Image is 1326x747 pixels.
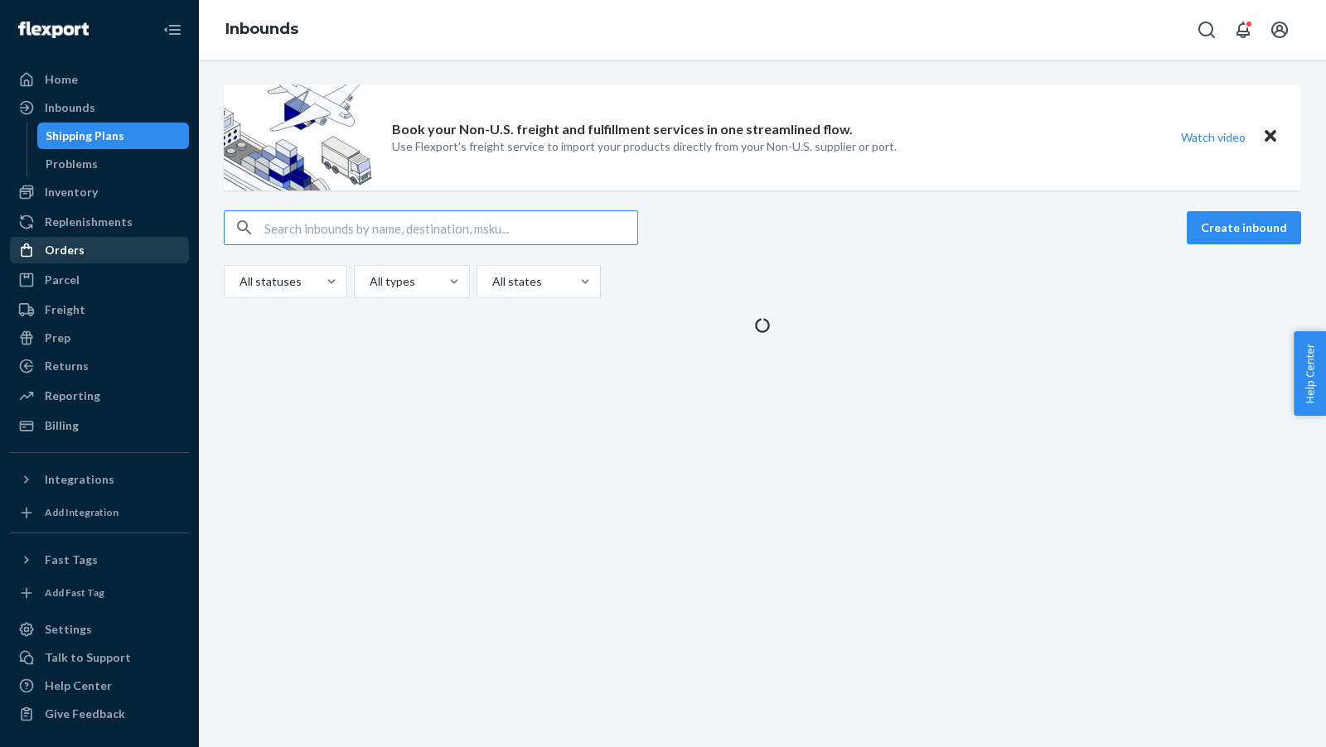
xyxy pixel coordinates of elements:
[10,296,189,323] a: Freight
[10,616,189,643] a: Settings
[491,273,492,290] input: All states
[46,156,98,172] div: Problems
[10,94,189,121] a: Inbounds
[1187,211,1301,244] button: Create inbound
[45,330,70,346] div: Prep
[10,672,189,699] a: Help Center
[46,128,124,144] div: Shipping Plans
[45,242,85,258] div: Orders
[238,273,240,290] input: All statuses
[45,99,95,116] div: Inbounds
[45,417,79,434] div: Billing
[45,552,98,568] div: Fast Tags
[10,267,189,293] a: Parcel
[10,644,189,671] a: Talk to Support
[212,6,312,54] ol: breadcrumbs
[45,358,89,374] div: Returns
[37,123,190,149] a: Shipping Plans
[45,505,119,519] div: Add Integration
[1190,13,1223,46] button: Open Search Box
[392,120,853,139] p: Book your Non-U.S. freight and fulfillment services in one streamlined flow.
[10,353,189,379] a: Returns
[45,649,131,666] div: Talk to Support
[45,621,92,638] div: Settings
[225,20,298,38] a: Inbounds
[1263,13,1296,46] button: Open account menu
[10,412,189,439] a: Billing
[10,325,189,351] a: Prep
[45,677,112,694] div: Help Center
[10,499,189,526] a: Add Integration
[10,179,189,205] a: Inventory
[1227,13,1260,46] button: Open notifications
[10,580,189,606] a: Add Fast Tag
[10,466,189,493] button: Integrations
[37,151,190,177] a: Problems
[10,237,189,263] a: Orders
[1260,125,1281,149] button: Close
[45,388,100,404] div: Reporting
[10,383,189,409] a: Reporting
[10,209,189,235] a: Replenishments
[10,547,189,573] button: Fast Tags
[392,138,897,155] p: Use Flexport’s freight service to import your products directly from your Non-U.S. supplier or port.
[45,586,104,600] div: Add Fast Tag
[45,214,133,230] div: Replenishments
[156,13,189,46] button: Close Navigation
[18,22,89,38] img: Flexport logo
[45,71,78,88] div: Home
[45,301,85,318] div: Freight
[45,471,114,488] div: Integrations
[1294,331,1326,416] button: Help Center
[10,66,189,93] a: Home
[45,272,80,288] div: Parcel
[10,701,189,727] button: Give Feedback
[45,706,125,722] div: Give Feedback
[1170,125,1256,149] button: Watch video
[264,211,637,244] input: Search inbounds by name, destination, msku...
[45,184,98,200] div: Inventory
[368,273,370,290] input: All types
